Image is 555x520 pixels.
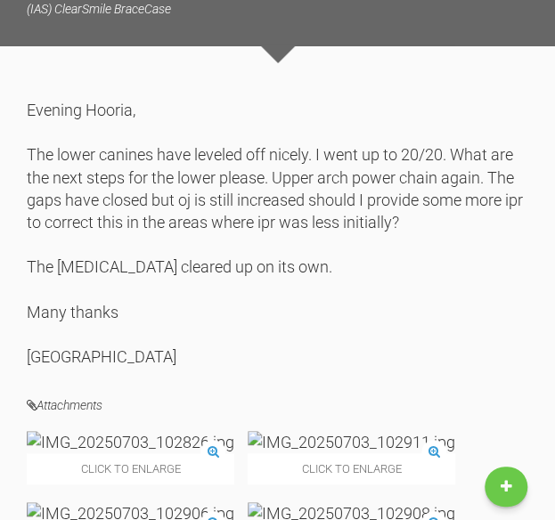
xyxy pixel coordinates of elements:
h4: Attachments [27,394,528,417]
div: Evening Hooria, The lower canines have leveled off nicely. I went up to 20/20. What are the next ... [27,99,528,368]
a: New Case [485,467,527,508]
img: IMG_20250703_102826.jpg [27,431,234,453]
span: Click to enlarge [27,453,234,484]
img: IMG_20250703_102911.jpg [248,431,455,453]
span: Click to enlarge [248,453,455,484]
